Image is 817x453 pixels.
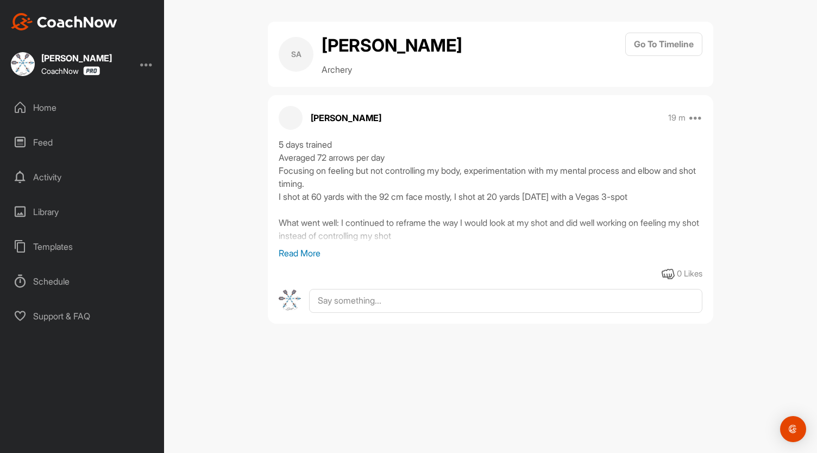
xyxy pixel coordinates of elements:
p: Archery [322,63,462,76]
div: Templates [6,233,159,260]
div: CoachNow [41,66,100,75]
a: Go To Timeline [625,33,702,76]
img: CoachNow [11,13,117,30]
div: Activity [6,163,159,191]
div: Home [6,94,159,121]
div: Library [6,198,159,225]
img: avatar [279,289,301,311]
button: Go To Timeline [625,33,702,56]
p: Read More [279,247,702,260]
img: CoachNow Pro [83,66,100,75]
p: [PERSON_NAME] [311,111,381,124]
div: 0 Likes [677,268,702,280]
div: 5 days trained Averaged 72 arrows per day Focusing on feeling but not controlling my body, experi... [279,138,702,247]
div: SA [279,37,313,72]
p: 19 m [668,112,686,123]
div: Support & FAQ [6,303,159,330]
img: square_f8fb05f392231cb637f7275939207f84.jpg [11,52,35,76]
div: Open Intercom Messenger [780,416,806,442]
div: [PERSON_NAME] [41,54,112,62]
h2: [PERSON_NAME] [322,33,462,59]
div: Schedule [6,268,159,295]
div: Feed [6,129,159,156]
